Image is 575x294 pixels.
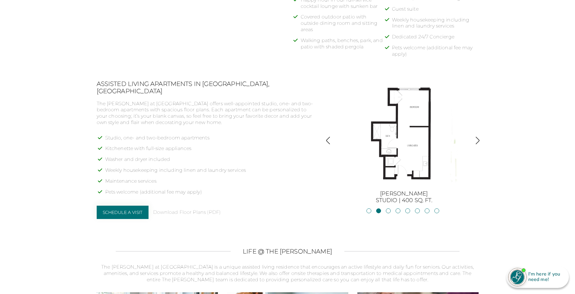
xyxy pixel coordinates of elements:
li: Studio, one- and two-bedroom apartments [105,135,316,146]
li: Washer and dryer included [105,156,316,167]
li: Guest suite [392,6,479,17]
li: Walking paths, benches, park, and patio with shaded pergola [301,38,387,55]
button: Show next [473,136,482,146]
img: avatar [509,268,526,286]
img: Show previous [324,136,332,145]
img: Show next [473,136,482,145]
button: Show previous [324,136,332,146]
li: Weekly housekeeping including linen and laundry services [105,167,316,178]
li: Pets welcome (additional fee may apply) [105,189,316,200]
h2: LIFE @ THE [PERSON_NAME] [243,248,332,255]
p: The [PERSON_NAME] at [GEOGRAPHIC_DATA] offers well-appointed studio, one- and two-bedroom apartme... [97,101,316,126]
img: Glen_AL-Jackson-400-sf.jpg [349,80,459,189]
a: Schedule a Visit [97,206,149,219]
a: Download Floor Plans (PDF) [153,209,221,216]
li: Maintenance services [105,178,316,189]
li: Weekly housekeeping including linen and laundry services [392,17,479,34]
div: I'm here if you need me! [527,270,565,283]
li: Pets welcome (additional fee may apply) [392,45,479,62]
li: Kitchenette with full-size appliances [105,145,316,156]
h2: Assisted Living Apartments in [GEOGRAPHIC_DATA], [GEOGRAPHIC_DATA] [97,80,316,95]
li: Dedicated 24/7 Concierge [392,34,479,45]
p: The [PERSON_NAME] at [GEOGRAPHIC_DATA] is a unique assisted living residence that encourages an a... [97,264,479,283]
h3: [PERSON_NAME] Studio | 400 sq. ft. [336,191,472,204]
li: Covered outdoor patio with outside dining room and sitting areas [301,14,387,37]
